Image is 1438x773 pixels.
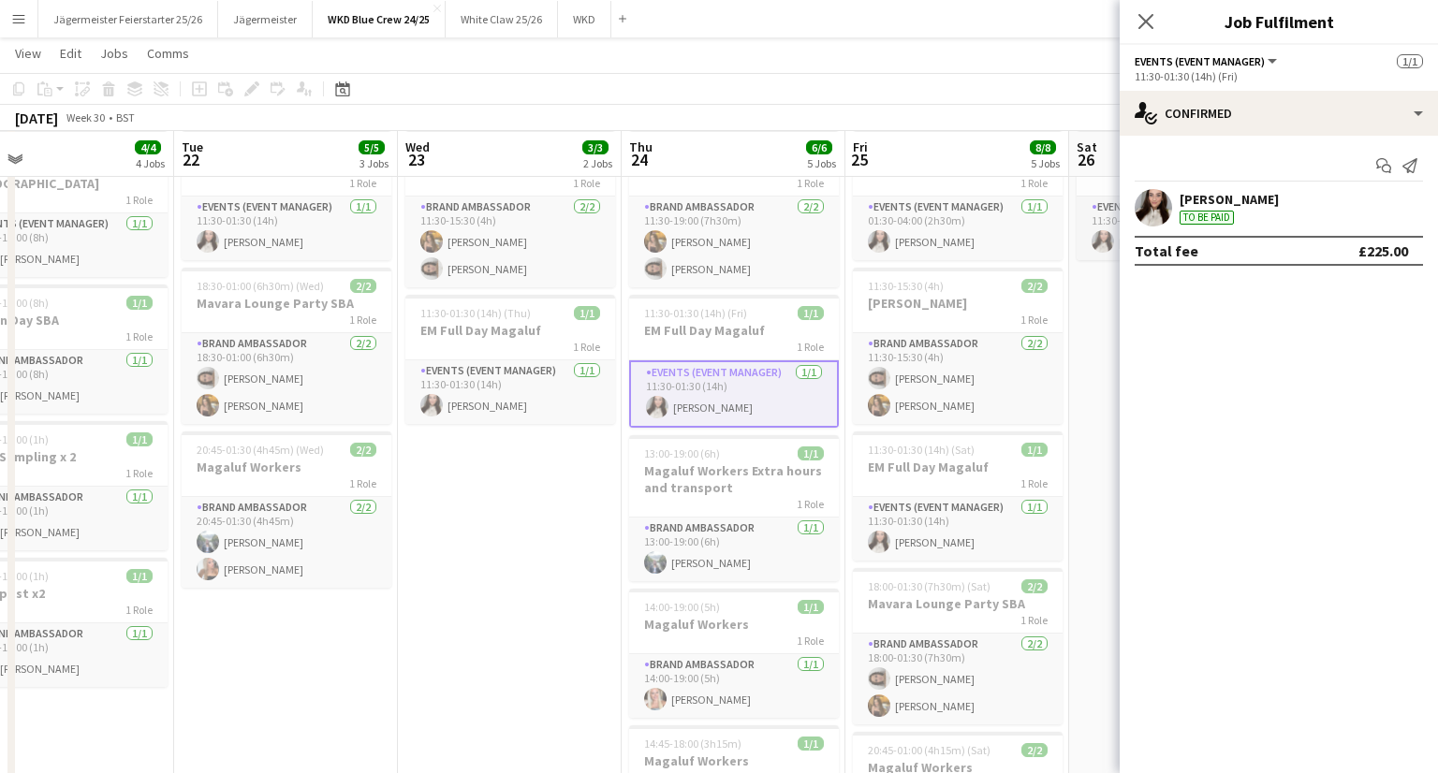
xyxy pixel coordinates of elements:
span: Jobs [100,45,128,62]
span: 14:45-18:00 (3h15m) [644,737,741,751]
app-job-card: 11:30-15:30 (4h)2/2[PERSON_NAME]1 RoleBrand Ambassador2/211:30-15:30 (4h)[PERSON_NAME][PERSON_NAME] [405,131,615,287]
span: 2/2 [350,443,376,457]
button: WKD [558,1,611,37]
span: 14:00-19:00 (5h) [644,600,720,614]
span: 20:45-01:00 (4h15m) (Sat) [868,743,990,757]
a: View [7,41,49,66]
app-card-role: Brand Ambassador1/114:00-19:00 (5h)[PERSON_NAME] [629,654,839,718]
app-card-role: Brand Ambassador1/113:00-19:00 (6h)[PERSON_NAME] [629,518,839,581]
span: 11:30-01:30 (14h) (Sat) [868,443,975,457]
h3: Magaluf Workers [182,459,391,475]
app-card-role: Brand Ambassador2/218:30-01:00 (6h30m)[PERSON_NAME][PERSON_NAME] [182,333,391,424]
app-job-card: 11:30-19:00 (7h30m)2/2Deya Pool Party SBA1 RoleBrand Ambassador2/211:30-19:00 (7h30m)[PERSON_NAME... [629,131,839,287]
div: To be paid [1180,211,1234,225]
span: 1 Role [125,603,153,617]
div: 11:30-01:30 (14h) (Fri) [1135,69,1423,83]
span: 24 [626,149,653,170]
span: 13:00-19:00 (6h) [644,446,720,460]
app-card-role: Events (Event Manager)1/111:30-01:30 (14h)[PERSON_NAME] [405,360,615,424]
span: 1/1 [798,600,824,614]
span: Week 30 [62,110,109,124]
h3: Mavara Lounge Party SBA [182,295,391,312]
span: 5/5 [359,140,385,154]
a: Comms [139,41,197,66]
span: 18:00-01:30 (7h30m) (Sat) [868,579,990,593]
app-card-role: Events (Event Manager)1/111:30-01:30 (14h)[PERSON_NAME] [182,197,391,260]
app-card-role: Events (Event Manager)1/101:30-04:00 (2h30m)[PERSON_NAME] [853,197,1063,260]
app-job-card: 11:30-01:30 (14h) (Fri)1/1EM Full Day Magaluf1 RoleEvents (Event Manager)1/111:30-01:30 (14h)[PER... [629,295,839,428]
button: Jägermeister Feierstarter 25/26 [38,1,218,37]
app-card-role: Brand Ambassador2/218:00-01:30 (7h30m)[PERSON_NAME][PERSON_NAME] [853,634,1063,724]
app-job-card: 20:45-01:30 (4h45m) (Wed)2/2Magaluf Workers1 RoleBrand Ambassador2/220:45-01:30 (4h45m)[PERSON_NA... [182,431,391,588]
span: View [15,45,41,62]
button: White Claw 25/26 [446,1,558,37]
h3: EM Full Day Magaluf [853,459,1063,475]
span: 11:30-01:30 (14h) (Thu) [420,306,531,320]
span: 1 Role [1020,313,1048,327]
span: Edit [60,45,81,62]
span: 1 Role [573,340,600,354]
span: 1 Role [349,476,376,490]
app-job-card: 11:30-15:30 (4h)2/2[PERSON_NAME]1 RoleBrand Ambassador2/211:30-15:30 (4h)[PERSON_NAME][PERSON_NAME] [853,268,1063,424]
app-card-role: Brand Ambassador2/211:30-15:30 (4h)[PERSON_NAME][PERSON_NAME] [853,333,1063,424]
div: Confirmed [1120,91,1438,136]
div: 2 Jobs [583,156,612,170]
span: 8/8 [1030,140,1056,154]
button: Jägermeister [218,1,313,37]
span: 1/1 [798,306,824,320]
span: 1/1 [1397,54,1423,68]
app-job-card: 11:30-01:30 (14h) (Wed)1/1EM Full Day Magaluf1 RoleEvents (Event Manager)1/111:30-01:30 (14h)[PER... [182,131,391,260]
app-job-card: 11:30-01:30 (14h) (Thu)1/1EM Full Day Magaluf1 RoleEvents (Event Manager)1/111:30-01:30 (14h)[PER... [405,295,615,424]
div: 5 Jobs [807,156,836,170]
span: 1 Role [1020,476,1048,490]
span: 1 Role [1020,613,1048,627]
div: 3 Jobs [359,156,389,170]
span: 1/1 [126,432,153,446]
span: 1 Role [125,193,153,207]
span: 1/1 [126,569,153,583]
h3: EM Full Day Magaluf [405,322,615,339]
app-card-role: Events (Event Manager)1/111:30-01:30 (14h)[PERSON_NAME] [853,497,1063,561]
span: 23 [403,149,430,170]
span: 11:30-01:30 (14h) (Fri) [644,306,747,320]
span: Fri [853,139,868,155]
button: WKD Blue Crew 24/25 [313,1,446,37]
app-card-role: Brand Ambassador2/220:45-01:30 (4h45m)[PERSON_NAME][PERSON_NAME] [182,497,391,588]
app-card-role: Brand Ambassador2/211:30-15:30 (4h)[PERSON_NAME][PERSON_NAME] [405,197,615,287]
a: Edit [52,41,89,66]
span: 3/3 [582,140,609,154]
div: 4 Jobs [136,156,165,170]
app-job-card: 11:30-01:30 (14h) (Sun)1/1EM Full Day Magaluf1 RoleEvents (Event Manager)1/111:30-01:30 (14h)[PER... [1077,131,1286,260]
span: 1/1 [1021,443,1048,457]
h3: Magaluf Workers Extra hours and transport [629,462,839,496]
span: 1 Role [797,497,824,511]
div: 5 Jobs [1031,156,1060,170]
app-job-card: 18:30-01:00 (6h30m) (Wed)2/2Mavara Lounge Party SBA1 RoleBrand Ambassador2/218:30-01:00 (6h30m)[P... [182,268,391,424]
h3: EM Full Day Magaluf [629,322,839,339]
span: 1 Role [573,176,600,190]
app-job-card: 13:00-19:00 (6h)1/1Magaluf Workers Extra hours and transport1 RoleBrand Ambassador1/113:00-19:00 ... [629,435,839,581]
span: 2/2 [1021,579,1048,593]
app-job-card: 18:00-01:30 (7h30m) (Sat)2/2Mavara Lounge Party SBA1 RoleBrand Ambassador2/218:00-01:30 (7h30m)[P... [853,568,1063,724]
div: 01:30-04:00 (2h30m)1/1EM Additional Hours1 RoleEvents (Event Manager)1/101:30-04:00 (2h30m)[PERSO... [853,131,1063,260]
span: 1/1 [798,737,824,751]
div: 14:00-19:00 (5h)1/1Magaluf Workers1 RoleBrand Ambassador1/114:00-19:00 (5h)[PERSON_NAME] [629,589,839,718]
div: BST [116,110,135,124]
span: 1 Role [349,313,376,327]
span: 1 Role [349,176,376,190]
div: 11:30-01:30 (14h) (Sat)1/1EM Full Day Magaluf1 RoleEvents (Event Manager)1/111:30-01:30 (14h)[PER... [853,431,1063,561]
span: 2/2 [1021,279,1048,293]
h3: Magaluf Workers [629,616,839,633]
span: Tue [182,139,203,155]
div: Total fee [1135,241,1198,260]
